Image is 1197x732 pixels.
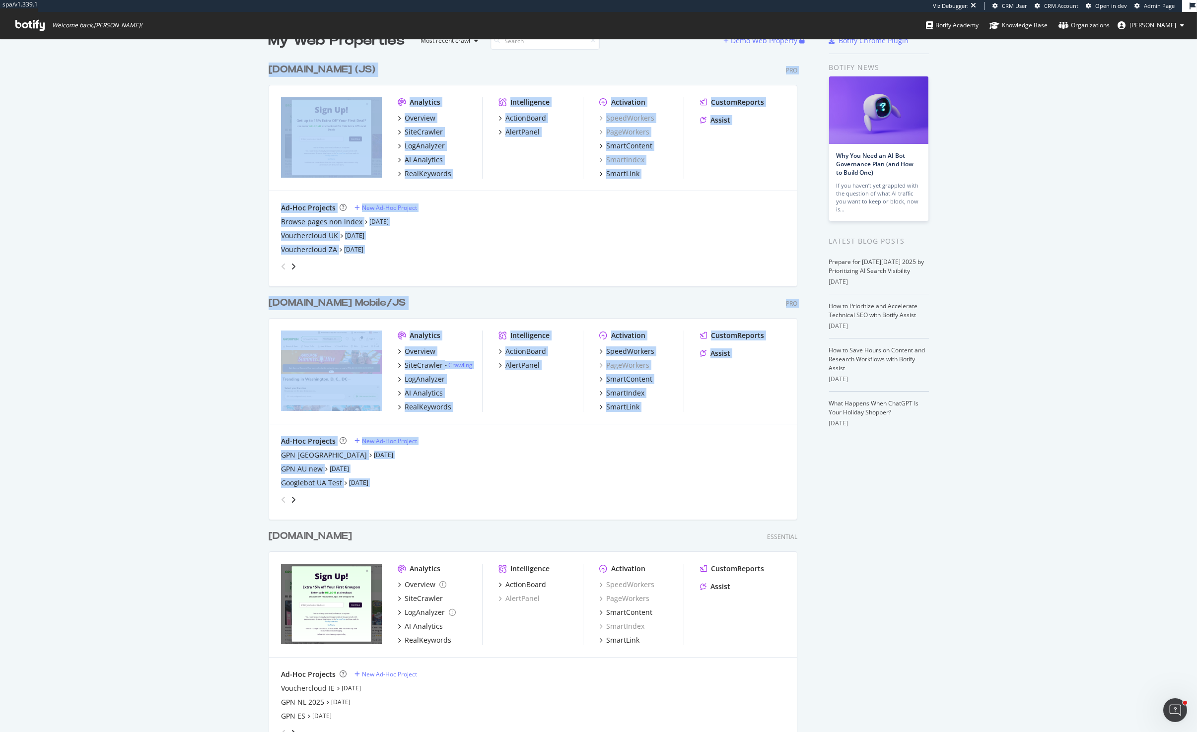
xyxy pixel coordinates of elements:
a: SmartLink [599,635,639,645]
a: CustomReports [700,564,764,574]
div: New Ad-Hoc Project [362,670,417,678]
div: SmartLink [606,635,639,645]
div: Pro [786,66,797,74]
a: [DATE] [349,478,368,487]
div: SmartIndex [599,621,644,631]
div: Analytics [410,331,440,340]
div: SiteCrawler [405,594,443,603]
a: Demo Web Property [724,36,800,45]
a: How to Prioritize and Accelerate Technical SEO with Botify Assist [829,302,918,319]
div: Activation [611,97,645,107]
div: Overview [405,346,435,356]
a: ActionBoard [498,113,546,123]
div: SmartContent [606,141,652,151]
div: CustomReports [711,564,764,574]
div: SpeedWorkers [606,346,654,356]
div: AlertPanel [505,127,540,137]
a: SmartIndex [599,388,644,398]
a: CRM Account [1035,2,1078,10]
iframe: Intercom live chat [1163,698,1187,722]
div: SmartContent [606,374,652,384]
a: RealKeywords [398,402,451,412]
div: New Ad-Hoc Project [362,203,417,212]
a: AlertPanel [498,127,540,137]
a: SiteCrawler [398,594,443,603]
div: SiteCrawler [405,127,443,137]
a: [DATE] [345,231,364,240]
div: GPN [GEOGRAPHIC_DATA] [281,450,367,460]
div: [DATE] [829,419,929,428]
a: Botify Chrome Plugin [829,36,909,46]
div: Analytics [410,97,440,107]
div: angle-right [290,262,297,271]
div: Most recent crawl [421,38,471,44]
a: SiteCrawler [398,127,443,137]
div: Botify Chrome Plugin [839,36,909,46]
div: Intelligence [510,97,550,107]
div: Viz Debugger: [933,2,969,10]
div: If you haven’t yet grappled with the question of what AI traffic you want to keep or block, now is… [837,182,921,213]
a: Open in dev [1086,2,1127,10]
a: GPN NL 2025 [281,697,324,707]
span: phoebe [1129,21,1176,29]
a: AI Analytics [398,388,443,398]
div: angle-right [290,495,297,505]
div: [DATE] [829,277,929,286]
button: Demo Web Property [724,33,800,49]
a: Assist [700,115,730,125]
a: SiteCrawler- Crawling [398,360,473,370]
img: groupon.co.uk [281,97,382,178]
a: SmartLink [599,169,639,179]
div: [DATE] [829,322,929,331]
a: New Ad-Hoc Project [354,670,417,678]
div: PageWorkers [599,594,649,603]
a: AlertPanel [498,360,540,370]
div: [DOMAIN_NAME] [269,529,352,543]
div: AI Analytics [405,155,443,165]
a: Knowledge Base [989,12,1048,39]
a: Googlebot UA Test [281,478,342,488]
div: Activation [611,564,645,574]
div: ActionBoard [505,580,546,590]
a: Vouchercloud UK [281,231,338,241]
div: AI Analytics [405,388,443,398]
a: GPN ES [281,711,305,721]
div: CustomReports [711,97,764,107]
div: Latest Blog Posts [829,236,929,247]
div: ActionBoard [505,113,546,123]
a: AI Analytics [398,621,443,631]
a: LogAnalyzer [398,374,445,384]
div: [DOMAIN_NAME] Mobile/JS [269,296,406,310]
a: What Happens When ChatGPT Is Your Holiday Shopper? [829,399,919,416]
a: RealKeywords [398,169,451,179]
div: Overview [405,580,435,590]
a: Overview [398,346,435,356]
a: SmartIndex [599,155,644,165]
span: Welcome back, [PERSON_NAME] ! [52,21,142,29]
div: Overview [405,113,435,123]
div: PageWorkers [599,127,649,137]
span: Admin Page [1144,2,1175,9]
a: [DATE] [312,712,332,720]
button: Most recent crawl [413,33,483,49]
div: Browse pages non index [281,217,362,227]
div: Demo Web Property [731,36,798,46]
div: - [445,361,473,369]
div: angle-left [277,259,290,274]
a: AlertPanel [498,594,540,603]
div: Ad-Hoc Projects [281,203,336,213]
a: ActionBoard [498,346,546,356]
a: CRM User [992,2,1027,10]
a: Admin Page [1134,2,1175,10]
div: LogAnalyzer [405,374,445,384]
img: groupon.ie [281,564,382,644]
div: LogAnalyzer [405,141,445,151]
div: SiteCrawler [405,360,443,370]
div: RealKeywords [405,169,451,179]
a: [DOMAIN_NAME] [269,529,356,543]
a: GPN AU new [281,464,323,474]
a: How to Save Hours on Content and Research Workflows with Botify Assist [829,346,925,372]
